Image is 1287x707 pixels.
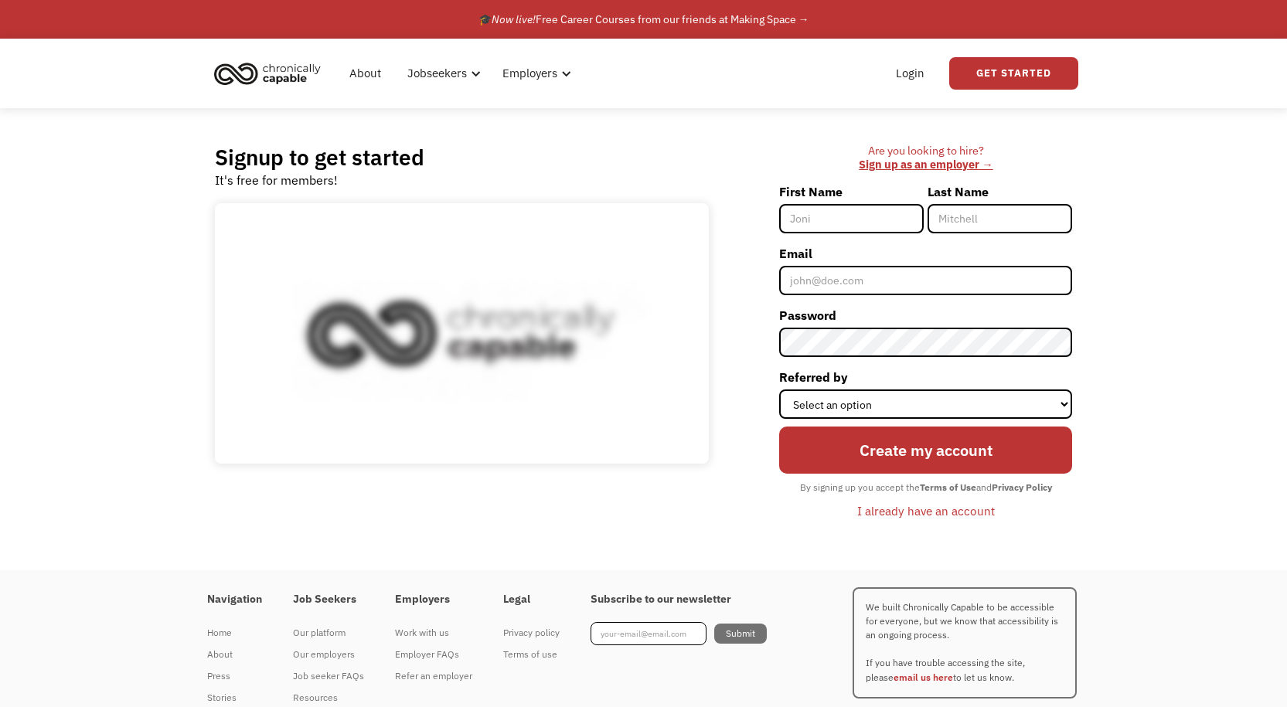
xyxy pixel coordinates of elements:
h4: Employers [395,593,472,607]
h4: Subscribe to our newsletter [591,593,767,607]
div: I already have an account [857,501,995,520]
div: Our employers [293,645,364,664]
a: Our employers [293,644,364,665]
a: email us here [894,671,953,683]
div: Stories [207,688,262,707]
input: your-email@email.com [591,622,706,645]
h4: Job Seekers [293,593,364,607]
h4: Legal [503,593,560,607]
div: It's free for members! [215,171,338,189]
h2: Signup to get started [215,144,424,171]
h4: Navigation [207,593,262,607]
input: Mitchell [928,204,1072,233]
img: Chronically Capable logo [209,56,325,90]
a: About [207,644,262,665]
div: Jobseekers [407,64,467,83]
a: I already have an account [846,498,1006,524]
input: john@doe.com [779,266,1072,295]
div: Jobseekers [398,49,485,98]
div: Refer an employer [395,667,472,685]
input: Joni [779,204,924,233]
div: Work with us [395,624,472,642]
a: Privacy policy [503,622,560,644]
div: Privacy policy [503,624,560,642]
a: Get Started [949,57,1078,90]
a: Work with us [395,622,472,644]
div: Job seeker FAQs [293,667,364,685]
div: Our platform [293,624,364,642]
div: Press [207,667,262,685]
input: Submit [714,624,767,644]
a: Sign up as an employer → [859,157,992,172]
label: Last Name [928,179,1072,204]
form: Member-Signup-Form [779,179,1072,523]
a: Job seeker FAQs [293,665,364,687]
label: First Name [779,179,924,204]
div: By signing up you accept the and [792,478,1060,498]
input: Create my account [779,427,1072,474]
a: Home [207,622,262,644]
div: Are you looking to hire? ‍ [779,144,1072,172]
strong: Privacy Policy [992,481,1052,493]
a: Employer FAQs [395,644,472,665]
div: Home [207,624,262,642]
div: About [207,645,262,664]
p: We built Chronically Capable to be accessible for everyone, but we know that accessibility is an ... [853,587,1077,699]
a: Our platform [293,622,364,644]
em: Now live! [492,12,536,26]
div: 🎓 Free Career Courses from our friends at Making Space → [478,10,809,29]
div: Employers [502,64,557,83]
div: Terms of use [503,645,560,664]
strong: Terms of Use [920,481,976,493]
a: home [209,56,332,90]
a: About [340,49,390,98]
a: Refer an employer [395,665,472,687]
div: Employers [493,49,576,98]
div: Employer FAQs [395,645,472,664]
a: Login [887,49,934,98]
label: Password [779,303,1072,328]
label: Referred by [779,365,1072,389]
a: Press [207,665,262,687]
form: Footer Newsletter [591,622,767,645]
label: Email [779,241,1072,266]
div: Resources [293,688,364,707]
a: Terms of use [503,644,560,665]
